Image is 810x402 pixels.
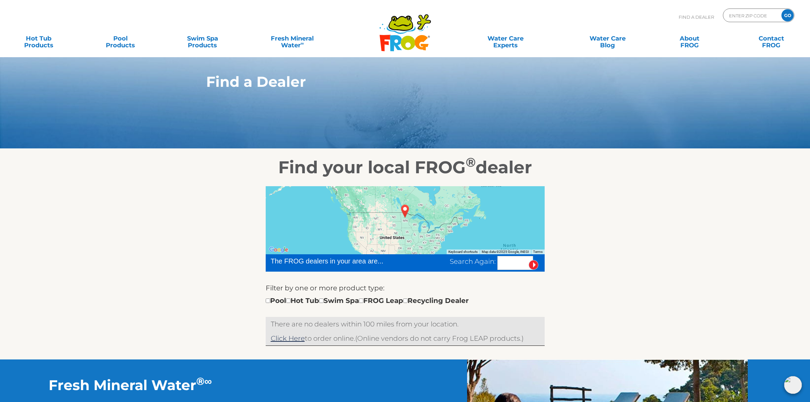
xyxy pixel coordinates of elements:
span: Search Again: [450,257,496,266]
p: There are no dealers within 100 miles from your location. [271,319,540,329]
div: Pool Hot Tub Swim Spa FROG Leap Recycling Dealer [266,295,469,306]
span: Map data ©2025 Google, INEGI [482,250,529,254]
a: Water CareBlog [576,32,639,45]
a: PoolProducts [89,32,152,45]
div: USA [397,202,413,220]
button: Keyboard shortcuts [448,250,478,254]
a: Terms [533,250,543,254]
p: Find A Dealer [679,9,714,26]
sup: ® [196,375,204,388]
img: Google [267,245,290,254]
sup: ® [466,155,476,170]
input: Submit [529,260,539,270]
a: Swim SpaProducts [171,32,234,45]
span: to order online. [271,334,355,342]
a: Fresh MineralWater∞ [252,32,332,45]
sup: ∞ [204,375,212,388]
h1: Find a Dealer [206,74,573,90]
a: Open this area in Google Maps (opens a new window) [267,245,290,254]
a: ContactFROG [740,32,803,45]
input: Zip Code Form [728,11,774,20]
h2: Find your local FROG dealer [196,157,614,178]
a: AboutFROG [658,32,721,45]
a: Click Here [271,334,305,342]
label: Filter by one or more product type: [266,283,384,293]
img: openIcon [784,376,802,394]
h2: Fresh Mineral Water [49,376,357,393]
input: GO [781,9,794,21]
a: Hot TubProducts [7,32,70,45]
p: (Online vendors do not carry Frog LEAP products.) [271,333,540,344]
div: The FROG dealers in your area are... [271,256,408,266]
a: Water CareExperts [454,32,557,45]
sup: ∞ [301,41,304,46]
